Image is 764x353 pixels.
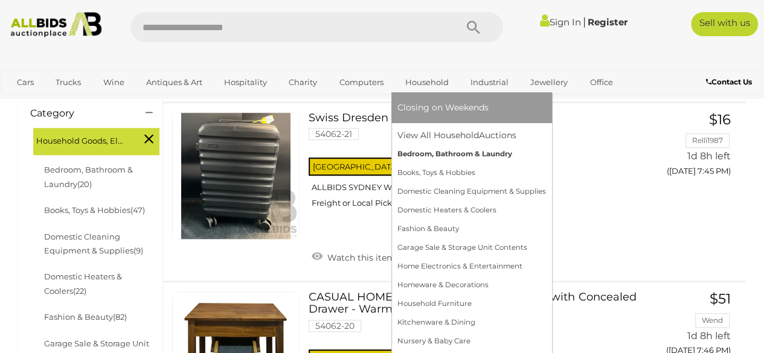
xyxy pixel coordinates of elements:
a: Household [397,72,457,92]
b: Contact Us [706,77,752,86]
a: Sports [9,92,50,112]
span: (20) [77,179,92,189]
a: Computers [331,72,391,92]
a: Trucks [48,72,89,92]
a: Contact Us [706,75,755,89]
a: Charity [281,72,325,92]
a: Watch this item [309,247,399,266]
span: (47) [130,205,145,215]
a: Bedroom, Bathroom & Laundry(20) [44,165,133,188]
a: Cars [9,72,42,92]
a: Office [582,72,620,92]
a: Register [588,16,628,28]
span: Watch this item [324,252,396,263]
button: Search [443,12,503,42]
span: $16 [709,111,731,128]
span: | [583,15,586,28]
a: Swiss Dresden Small Suitcase 54062-21 [GEOGRAPHIC_DATA] Taren Point ALLBIDS SYDNEY Warehouse Frei... [318,112,640,218]
img: Allbids.com.au [5,12,106,37]
span: (22) [73,286,86,296]
a: Sign In [540,16,581,28]
h4: Category [30,108,127,119]
a: Domestic Cleaning Equipment & Supplies(9) [44,232,143,255]
a: Books, Toys & Hobbies(47) [44,205,145,215]
a: Domestic Heaters & Coolers(22) [44,272,122,295]
a: $16 Relli1987 1d 8h left ([DATE] 7:45 PM) [658,112,734,183]
span: Household Goods, Electricals & Hobbies [36,131,127,148]
span: (9) [133,246,143,255]
a: Hospitality [216,72,275,92]
a: Jewellery [522,72,576,92]
a: [GEOGRAPHIC_DATA] [56,92,157,112]
a: Fashion & Beauty(82) [44,312,127,322]
a: Antiques & Art [138,72,210,92]
span: $51 [710,290,731,307]
a: Industrial [463,72,516,92]
a: Sell with us [691,12,758,36]
span: (82) [113,312,127,322]
a: Wine [95,72,132,92]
